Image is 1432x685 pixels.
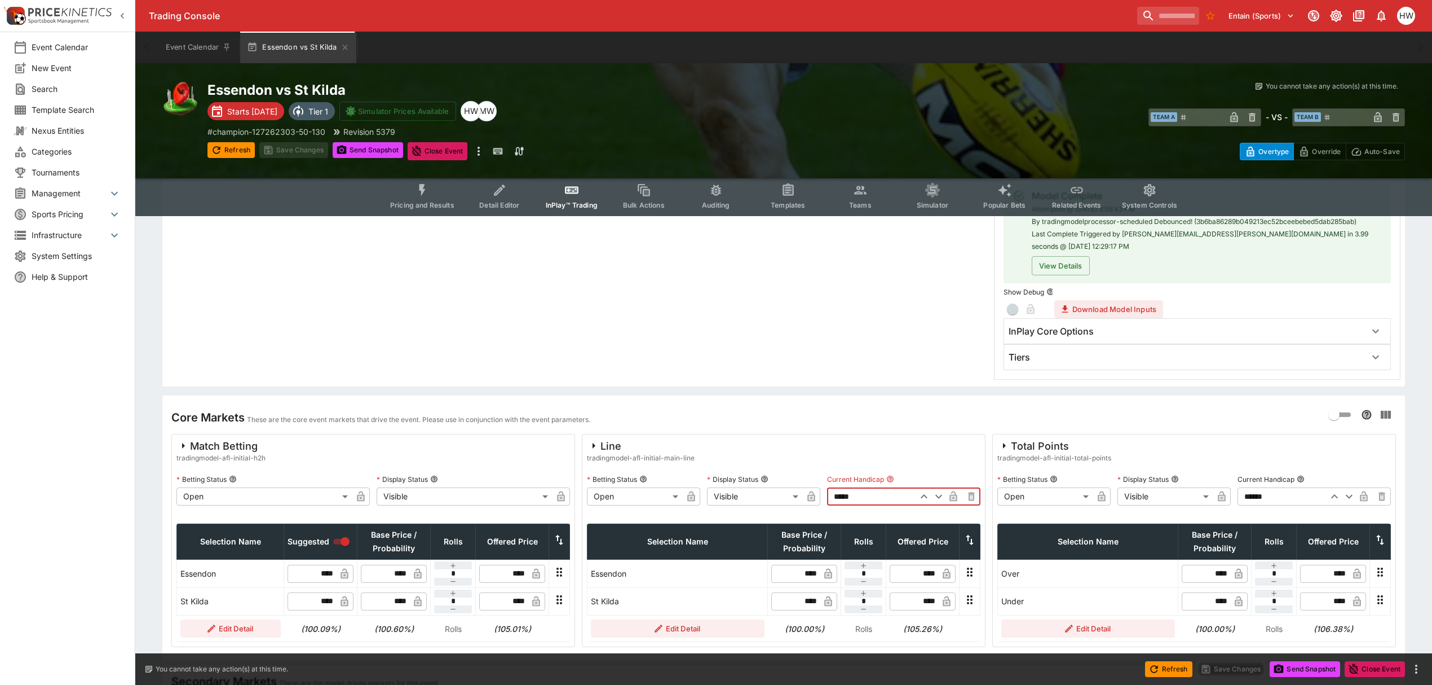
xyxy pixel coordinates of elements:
[177,560,284,587] td: Essendon
[32,187,108,199] span: Management
[229,475,237,483] button: Betting Status
[1397,7,1415,25] div: Harrison Walker
[1201,7,1219,25] button: No Bookmarks
[1050,475,1058,483] button: Betting Status
[1300,623,1367,635] h6: (106.38%)
[1312,146,1341,157] p: Override
[207,81,806,99] h2: Copy To Clipboard
[377,488,552,506] div: Visible
[587,488,682,506] div: Open
[28,19,89,24] img: Sportsbook Management
[707,488,802,506] div: Visible
[1346,143,1405,160] button: Auto-Save
[1054,300,1163,318] button: Download Model Inputs
[1252,524,1297,560] th: Rolls
[430,475,438,483] button: Display Status
[827,475,884,484] p: Current Handicap
[32,271,121,283] span: Help & Support
[461,101,481,121] div: Harry Walker
[247,414,590,425] p: These are the core event markets that drive the event. Please use in conjunction with the event p...
[176,439,266,453] div: Match Betting
[1009,352,1030,363] h6: Tiers
[32,83,121,95] span: Search
[997,439,1111,453] div: Total Points
[176,475,227,484] p: Betting Status
[227,106,277,117] p: Starts [DATE]
[983,201,1026,209] span: Popular Bets
[1266,81,1398,91] p: You cannot take any action(s) at this time.
[207,126,325,138] p: Copy To Clipboard
[476,524,549,560] th: Offered Price
[1297,475,1305,483] button: Current Handicap
[32,250,121,262] span: System Settings
[479,201,519,209] span: Detail Editor
[1032,205,1368,251] span: Attempted @ [DATE] 3:59:43 PM By tradingmodelprocessor-scheduled Debounced! (3b6ba86289b049213ec5...
[1117,475,1169,484] p: Display Status
[32,229,108,241] span: Infrastructure
[702,201,730,209] span: Auditing
[1137,7,1199,25] input: search
[917,201,948,209] span: Simulator
[587,453,695,464] span: tradingmodel-afl-initial-main-line
[1258,146,1289,157] p: Overtype
[591,620,764,638] button: Edit Detail
[1297,524,1370,560] th: Offered Price
[1046,288,1054,296] button: Show Debug
[845,623,883,635] p: Rolls
[408,142,468,160] button: Close Event
[1032,256,1090,275] button: View Details
[32,62,121,74] span: New Event
[361,623,427,635] h6: (100.60%)
[32,166,121,178] span: Tournaments
[1240,143,1405,160] div: Start From
[1371,6,1391,26] button: Notifications
[479,623,546,635] h6: (105.01%)
[32,104,121,116] span: Template Search
[177,587,284,615] td: St Kilda
[156,664,288,674] p: You cannot take any action(s) at this time.
[1004,287,1044,297] p: Show Debug
[159,32,238,63] button: Event Calendar
[377,475,428,484] p: Display Status
[1240,143,1294,160] button: Overtype
[1178,524,1252,560] th: Base Price / Probability
[998,560,1178,587] td: Over
[997,475,1048,484] p: Betting Status
[32,41,121,53] span: Event Calendar
[1117,488,1213,506] div: Visible
[171,410,245,425] h4: Core Markets
[288,623,354,635] h6: (100.09%)
[476,101,497,121] div: Michael Wilczynski
[1222,7,1301,25] button: Select Tenant
[1052,201,1101,209] span: Related Events
[771,201,805,209] span: Templates
[587,587,768,615] td: St Kilda
[546,201,598,209] span: InPlay™ Trading
[1255,623,1293,635] p: Rolls
[771,623,838,635] h6: (100.00%)
[707,475,758,484] p: Display Status
[1001,620,1175,638] button: Edit Detail
[28,8,112,16] img: PriceKinetics
[357,524,431,560] th: Base Price / Probability
[381,176,1186,216] div: Event type filters
[1266,111,1288,123] h6: - VS -
[997,453,1111,464] span: tradingmodel-afl-initial-total-points
[1364,146,1400,157] p: Auto-Save
[849,201,872,209] span: Teams
[149,10,1133,22] div: Trading Console
[240,32,356,63] button: Essendon vs St Kilda
[890,623,956,635] h6: (105.26%)
[886,524,960,560] th: Offered Price
[761,475,768,483] button: Display Status
[1394,3,1418,28] button: Harrison Walker
[1303,6,1324,26] button: Connected to PK
[998,587,1178,615] td: Under
[180,620,281,638] button: Edit Detail
[1345,661,1405,677] button: Close Event
[1171,475,1179,483] button: Display Status
[1293,143,1346,160] button: Override
[1409,662,1423,676] button: more
[998,524,1178,560] th: Selection Name
[339,102,456,121] button: Simulator Prices Available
